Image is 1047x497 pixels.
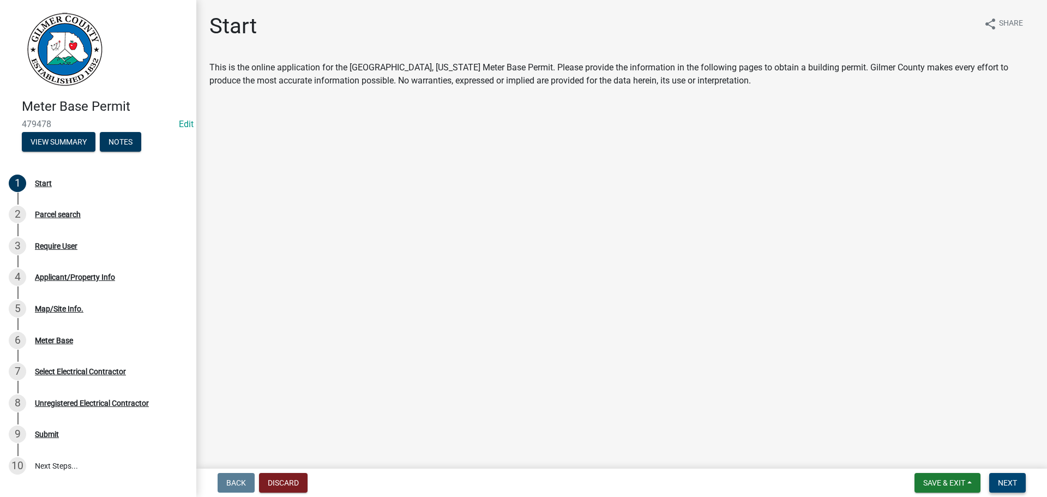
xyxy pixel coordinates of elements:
button: View Summary [22,132,95,152]
button: Next [989,473,1026,493]
div: 8 [9,394,26,412]
div: Start [35,179,52,187]
div: 10 [9,457,26,475]
i: share [984,17,997,31]
div: 1 [9,175,26,192]
span: 479478 [22,119,174,129]
button: Notes [100,132,141,152]
wm-modal-confirm: Notes [100,138,141,147]
h1: Start [209,13,257,39]
h4: Meter Base Permit [22,99,188,115]
span: Save & Exit [923,478,965,487]
span: Back [226,478,246,487]
div: Select Electrical Contractor [35,368,126,375]
div: 5 [9,300,26,318]
span: Share [999,17,1023,31]
div: 9 [9,426,26,443]
button: Back [218,473,255,493]
button: shareShare [975,13,1032,34]
wm-modal-confirm: Summary [22,138,95,147]
span: Next [998,478,1017,487]
button: Save & Exit [914,473,980,493]
wm-modal-confirm: Edit Application Number [179,119,194,129]
div: Submit [35,430,59,438]
div: 6 [9,332,26,349]
div: 7 [9,363,26,380]
div: 3 [9,237,26,255]
img: Gilmer County, Georgia [22,11,104,87]
div: Map/Site Info. [35,305,83,313]
div: 4 [9,268,26,286]
div: Unregistered Electrical Contractor [35,399,149,407]
div: Meter Base [35,337,73,344]
div: Parcel search [35,211,81,218]
div: Applicant/Property Info [35,273,115,281]
div: This is the online application for the [GEOGRAPHIC_DATA], [US_STATE] Meter Base Permit. Please pr... [209,61,1034,87]
div: Require User [35,242,77,250]
div: 2 [9,206,26,223]
a: Edit [179,119,194,129]
button: Discard [259,473,308,493]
